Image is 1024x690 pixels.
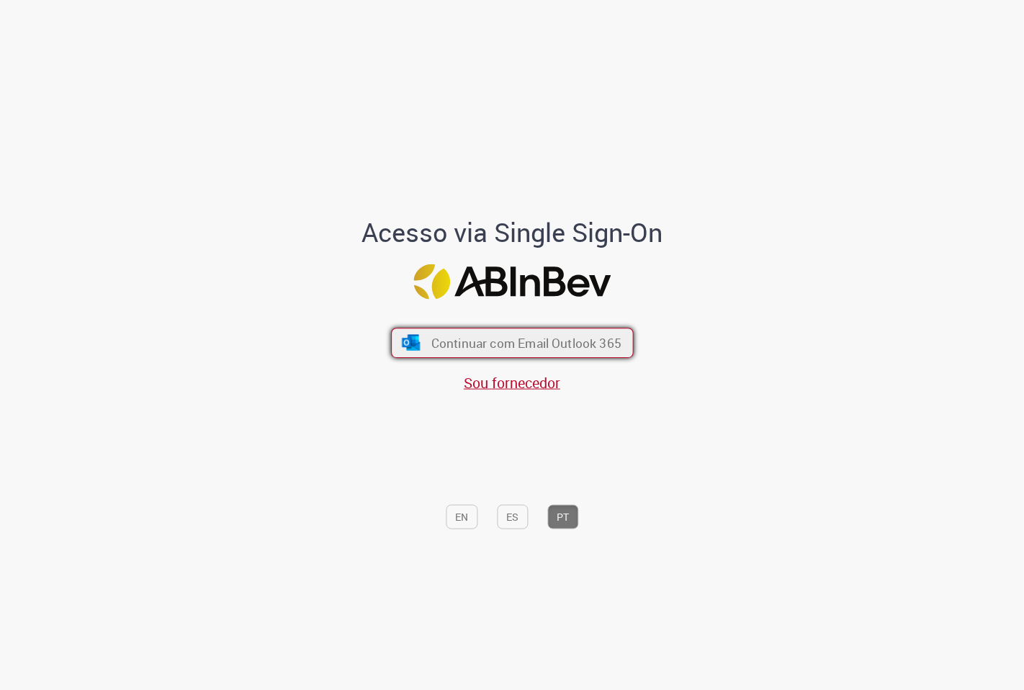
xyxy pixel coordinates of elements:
img: ícone Azure/Microsoft 360 [400,335,421,351]
button: ícone Azure/Microsoft 360 Continuar com Email Outlook 365 [391,328,634,358]
button: EN [446,504,477,529]
button: ES [497,504,528,529]
span: Continuar com Email Outlook 365 [431,335,621,351]
h1: Acesso via Single Sign-On [313,218,712,247]
button: PT [547,504,578,529]
a: Sou fornecedor [464,373,560,393]
img: Logo ABInBev [413,264,611,299]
